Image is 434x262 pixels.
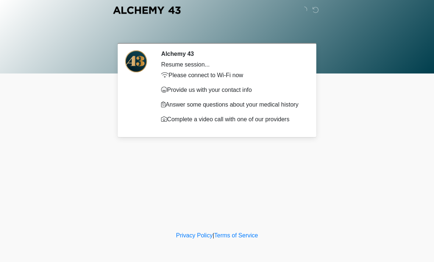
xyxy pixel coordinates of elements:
[161,115,303,124] p: Complete a video call with one of our providers
[125,50,147,72] img: Agent Avatar
[161,50,303,57] h2: Alchemy 43
[213,232,214,238] a: |
[112,6,181,15] img: Alchemy 43 Logo
[161,86,303,94] p: Provide us with your contact info
[161,100,303,109] p: Answer some questions about your medical history
[161,60,303,69] div: Resume session...
[161,71,303,80] p: Please connect to Wi-Fi now
[176,232,213,238] a: Privacy Policy
[214,232,258,238] a: Terms of Service
[114,26,320,40] h1: ‎ ‎ ‎ ‎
